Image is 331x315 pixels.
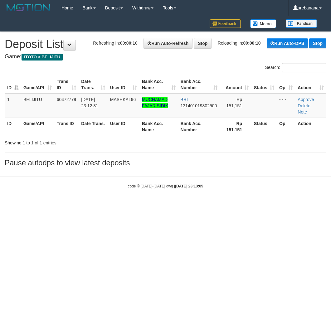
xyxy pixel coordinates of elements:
[250,19,276,28] img: Button%20Memo.svg
[220,76,251,94] th: Amount: activate to sort column ascending
[128,184,203,188] small: code © [DATE]-[DATE] dwg |
[178,76,220,94] th: Bank Acc. Number: activate to sort column ascending
[298,97,314,102] a: Approve
[298,109,307,114] a: Note
[178,118,220,135] th: Bank Acc. Number
[298,103,310,108] a: Delete
[93,41,137,46] span: Refreshing in:
[139,76,178,94] th: Bank Acc. Name: activate to sort column ascending
[120,41,138,46] strong: 00:00:10
[81,97,98,108] span: [DATE] 23:12:31
[108,76,139,94] th: User ID: activate to sort column ascending
[5,3,52,12] img: MOTION_logo.png
[286,19,317,28] img: panduan.png
[5,38,326,51] h1: Deposit List
[220,118,251,135] th: Rp 151.151
[110,97,136,102] span: MASHKAL96
[79,118,107,135] th: Date Trans.
[218,41,261,46] span: Reloading in:
[309,38,326,48] a: Stop
[5,159,326,167] h3: Pause autodps to view latest deposits
[181,97,188,102] span: BRI
[5,94,21,118] td: 1
[139,118,178,135] th: Bank Acc. Name
[108,118,139,135] th: User ID
[21,94,54,118] td: BELIJITU
[21,76,54,94] th: Game/API: activate to sort column ascending
[54,76,79,94] th: Trans ID: activate to sort column ascending
[267,38,308,48] a: Run Auto-DPS
[142,97,168,108] a: MUCHAMAD FAJAR SIDIK
[5,76,21,94] th: ID: activate to sort column descending
[251,118,277,135] th: Status
[282,63,326,72] input: Search:
[181,103,217,108] span: Copy 131401019802500 to clipboard
[175,184,203,188] strong: [DATE] 23:13:05
[5,118,21,135] th: ID
[277,76,295,94] th: Op: activate to sort column ascending
[22,54,63,61] span: ITOTO > BELIJITU
[251,76,277,94] th: Status: activate to sort column ascending
[277,94,295,118] td: - - -
[243,41,261,46] strong: 00:00:10
[210,19,241,28] img: Feedback.jpg
[295,118,326,135] th: Action
[79,76,107,94] th: Date Trans.: activate to sort column ascending
[21,118,54,135] th: Game/API
[54,118,79,135] th: Trans ID
[295,76,326,94] th: Action: activate to sort column ascending
[277,118,295,135] th: Op
[226,97,242,108] span: Rp 151,151
[5,54,326,60] h4: Game:
[144,38,192,49] a: Run Auto-Refresh
[194,38,212,49] a: Stop
[265,63,326,72] label: Search:
[57,97,76,102] span: 60472779
[5,137,133,146] div: Showing 1 to 1 of 1 entries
